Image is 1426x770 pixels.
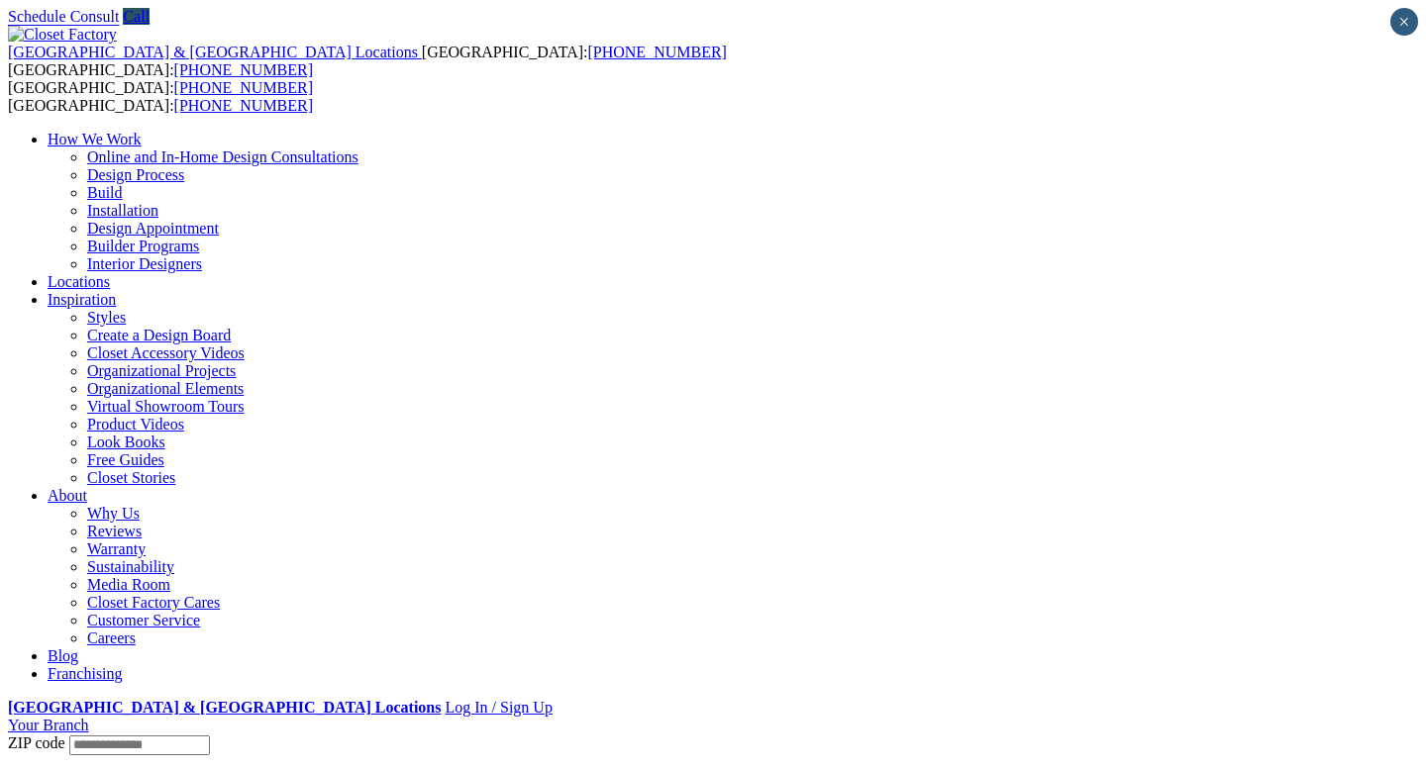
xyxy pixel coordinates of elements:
[87,380,244,397] a: Organizational Elements
[587,44,726,60] a: [PHONE_NUMBER]
[87,451,164,468] a: Free Guides
[87,255,202,272] a: Interior Designers
[8,79,313,114] span: [GEOGRAPHIC_DATA]: [GEOGRAPHIC_DATA]:
[87,184,123,201] a: Build
[8,734,65,751] span: ZIP code
[87,469,175,486] a: Closet Stories
[8,44,418,60] span: [GEOGRAPHIC_DATA] & [GEOGRAPHIC_DATA] Locations
[8,26,117,44] img: Closet Factory
[87,594,220,611] a: Closet Factory Cares
[1390,8,1418,36] button: Close
[48,647,78,664] a: Blog
[8,44,727,78] span: [GEOGRAPHIC_DATA]: [GEOGRAPHIC_DATA]:
[87,629,136,646] a: Careers
[87,612,200,628] a: Customer Service
[87,398,245,415] a: Virtual Showroom Tours
[48,487,87,504] a: About
[48,273,110,290] a: Locations
[87,433,165,450] a: Look Books
[87,202,158,219] a: Installation
[87,238,199,254] a: Builder Programs
[8,8,119,25] a: Schedule Consult
[87,540,146,557] a: Warranty
[48,131,142,147] a: How We Work
[8,717,88,733] a: Your Branch
[87,327,231,343] a: Create a Design Board
[174,61,313,78] a: [PHONE_NUMBER]
[87,362,236,379] a: Organizational Projects
[87,148,358,165] a: Online and In-Home Design Consultations
[48,291,116,308] a: Inspiration
[87,166,184,183] a: Design Process
[174,79,313,96] a: [PHONE_NUMBER]
[87,220,219,237] a: Design Appointment
[87,576,170,593] a: Media Room
[48,665,123,682] a: Franchising
[87,309,126,326] a: Styles
[8,44,422,60] a: [GEOGRAPHIC_DATA] & [GEOGRAPHIC_DATA] Locations
[87,344,245,361] a: Closet Accessory Videos
[87,558,174,575] a: Sustainability
[69,735,210,755] input: Enter your Zip code
[87,416,184,433] a: Product Videos
[445,699,552,716] a: Log In / Sign Up
[8,699,441,716] a: [GEOGRAPHIC_DATA] & [GEOGRAPHIC_DATA] Locations
[87,505,140,522] a: Why Us
[174,97,313,114] a: [PHONE_NUMBER]
[123,8,150,25] a: Call
[87,523,142,539] a: Reviews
